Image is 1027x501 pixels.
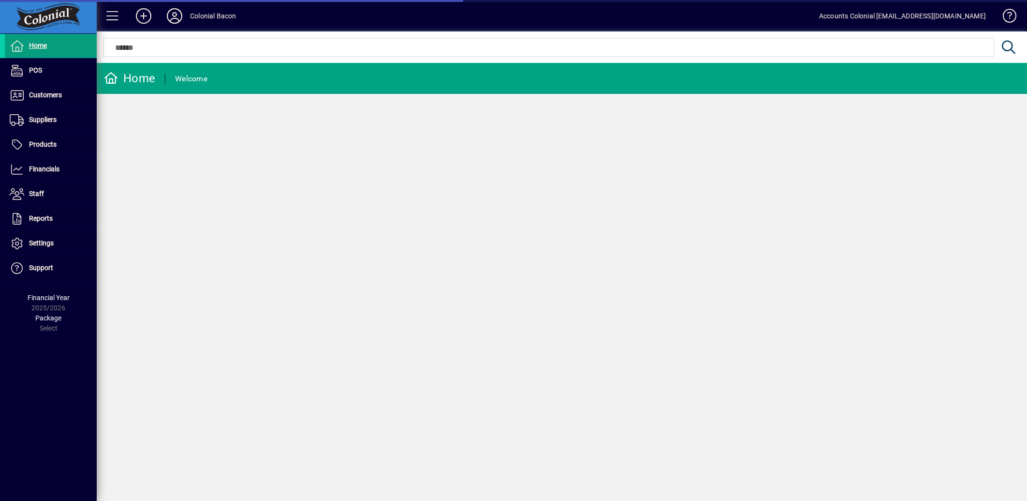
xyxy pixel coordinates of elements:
[5,83,97,107] a: Customers
[104,71,155,86] div: Home
[5,133,97,157] a: Products
[5,182,97,206] a: Staff
[5,256,97,280] a: Support
[29,239,54,247] span: Settings
[159,7,190,25] button: Profile
[29,214,53,222] span: Reports
[5,59,97,83] a: POS
[35,314,61,322] span: Package
[29,165,59,173] span: Financials
[190,8,236,24] div: Colonial Bacon
[5,108,97,132] a: Suppliers
[29,66,42,74] span: POS
[29,140,57,148] span: Products
[29,91,62,99] span: Customers
[996,2,1015,33] a: Knowledge Base
[29,190,44,197] span: Staff
[29,116,57,123] span: Suppliers
[128,7,159,25] button: Add
[5,157,97,182] a: Financials
[819,8,986,24] div: Accounts Colonial [EMAIL_ADDRESS][DOMAIN_NAME]
[29,264,53,272] span: Support
[29,42,47,49] span: Home
[175,71,207,87] div: Welcome
[5,207,97,231] a: Reports
[28,294,70,302] span: Financial Year
[5,231,97,256] a: Settings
